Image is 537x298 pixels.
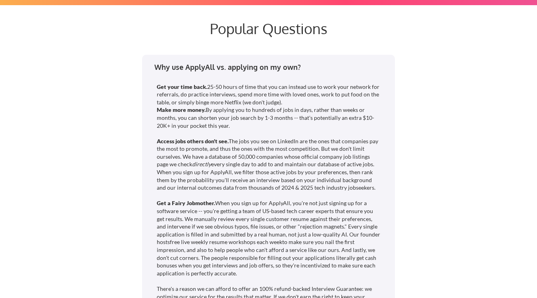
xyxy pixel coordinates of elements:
[157,200,215,206] strong: Get a Fairy Jobmother.
[157,106,206,113] strong: Make more money.
[157,83,207,90] strong: Get your time back.
[78,20,459,37] div: Popular Questions
[157,138,229,144] strong: Access jobs others don't see.
[154,62,387,72] div: Why use ApplyAll vs. applying on my own?
[170,238,282,245] a: free live weekly resume workshops each week
[192,161,211,167] em: directly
